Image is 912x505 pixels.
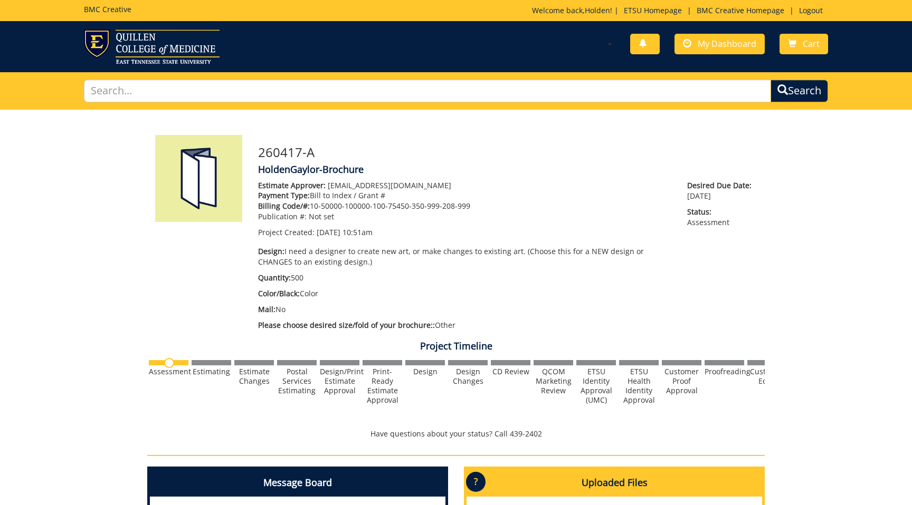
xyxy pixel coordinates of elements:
span: Design: [258,246,284,256]
span: Not set [309,211,334,221]
img: no [164,358,174,368]
p: Other [258,320,671,331]
span: Desired Due Date: [687,180,757,191]
span: Estimate Approver: [258,180,326,190]
a: ETSU Homepage [619,5,687,15]
span: Billing Code/#: [258,201,310,211]
div: ETSU Identity Approval (UMC) [576,367,616,405]
p: 10-50000-100000-100-75450-350-999-208-999 [258,201,671,211]
div: Customer Proof Approval [662,367,701,395]
div: Proofreading [705,367,744,376]
span: Quantity: [258,273,291,283]
h5: BMC Creative [84,5,131,13]
span: Color/Black: [258,288,300,298]
a: Logout [794,5,828,15]
p: Have questions about your status? Call 439-2402 [147,429,765,439]
button: Search [771,80,828,102]
p: ? [466,472,486,492]
span: [DATE] 10:51am [317,227,373,237]
span: Status: [687,207,757,217]
span: Cart [803,38,820,50]
a: Holden [585,5,610,15]
span: Please choose desired size/fold of your brochure:: [258,320,435,330]
h4: HoldenGaylor-Brochure [258,164,757,175]
p: Welcome back, ! | | | [532,5,828,16]
h4: Uploaded Files [467,469,762,497]
div: Design/Print Estimate Approval [320,367,359,395]
div: Estimate Changes [234,367,274,386]
p: Assessment [687,207,757,228]
span: My Dashboard [698,38,756,50]
span: Publication #: [258,211,307,221]
div: ETSU Health Identity Approval [619,367,659,405]
h4: Project Timeline [147,341,765,352]
div: QCOM Marketing Review [534,367,573,395]
p: [EMAIL_ADDRESS][DOMAIN_NAME] [258,180,671,191]
p: Bill to Index / Grant # [258,190,671,201]
input: Search... [84,80,771,102]
img: Product featured image [155,135,242,222]
div: Print-Ready Estimate Approval [363,367,402,405]
span: Payment Type: [258,190,310,200]
div: Postal Services Estimating [277,367,317,395]
a: Cart [780,34,828,54]
p: 500 [258,273,671,283]
span: Project Created: [258,227,315,237]
div: Customer Edits [747,367,787,386]
a: BMC Creative Homepage [691,5,790,15]
p: Color [258,288,671,299]
p: [DATE] [687,180,757,201]
div: Estimating [192,367,231,376]
p: I need a designer to create new art, or make changes to existing art. (Choose this for a NEW desi... [258,246,671,267]
div: Design [405,367,445,376]
img: ETSU logo [84,30,220,64]
h3: 260417-A [258,145,757,159]
p: No [258,304,671,315]
a: My Dashboard [674,34,765,54]
h4: Message Board [150,469,445,497]
div: CD Review [491,367,530,376]
div: Design Changes [448,367,488,386]
div: Assessment [149,367,188,376]
span: Mail: [258,304,275,314]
